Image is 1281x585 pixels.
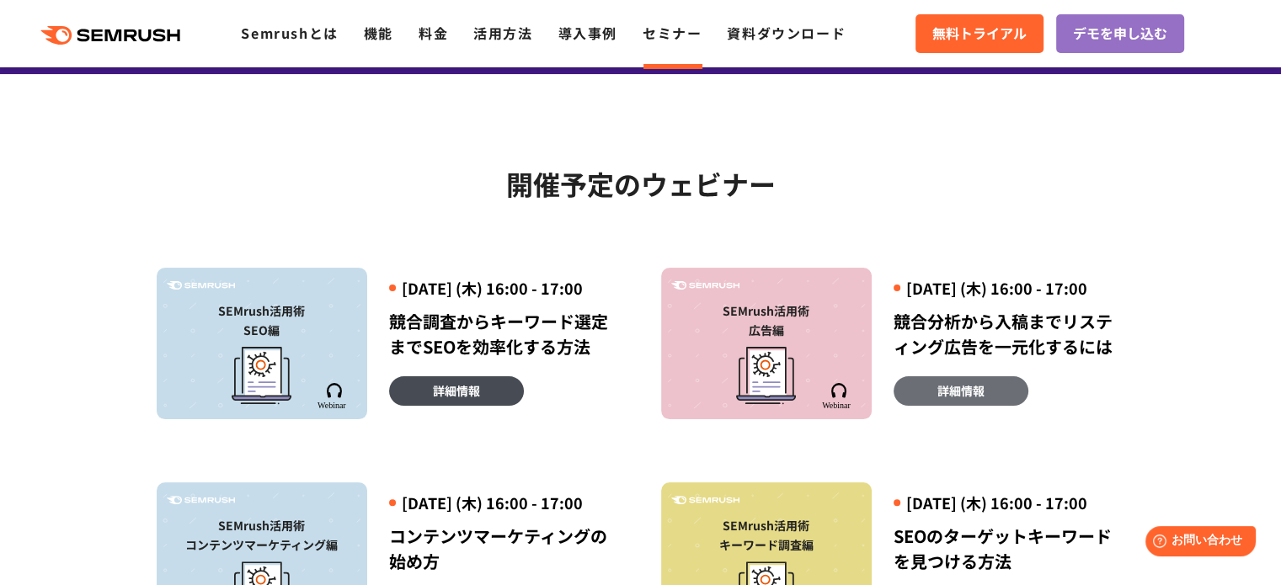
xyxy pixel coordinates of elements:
div: SEOのターゲットキーワードを見つける方法 [894,524,1125,574]
span: 詳細情報 [937,381,985,400]
div: SEMrush活用術 コンテンツマーケティング編 [165,516,359,555]
div: 競合分析から入稿までリスティング広告を一元化するには [894,309,1125,359]
div: [DATE] (木) 16:00 - 17:00 [389,278,621,299]
a: 料金 [419,23,448,43]
div: [DATE] (木) 16:00 - 17:00 [894,278,1125,299]
span: 詳細情報 [433,381,480,400]
img: Semrush [167,281,235,290]
img: Semrush [671,496,739,505]
img: Semrush [671,281,739,290]
img: Semrush [167,496,235,505]
div: SEMrush活用術 SEO編 [165,301,359,340]
a: 活用方法 [473,23,532,43]
a: デモを申し込む [1056,14,1184,53]
div: SEMrush活用術 広告編 [670,301,863,340]
a: 無料トライアル [915,14,1043,53]
a: Semrushとは [241,23,338,43]
iframe: Help widget launcher [1131,519,1262,566]
div: 競合調査からキーワード選定までSEOを効率化する方法 [389,309,621,359]
div: コンテンツマーケティングの始め方 [389,524,621,574]
a: 詳細情報 [894,376,1028,406]
a: 導入事例 [558,23,617,43]
span: デモを申し込む [1073,23,1167,45]
img: Semrush [821,383,856,409]
img: Semrush [317,383,351,409]
a: 機能 [364,23,393,43]
div: SEMrush活用術 キーワード調査編 [670,516,863,555]
span: 無料トライアル [932,23,1027,45]
div: [DATE] (木) 16:00 - 17:00 [894,492,1125,513]
h2: 開催予定のウェビナー [157,162,1125,205]
div: [DATE] (木) 16:00 - 17:00 [389,492,621,513]
a: 資料ダウンロード [727,23,846,43]
a: 詳細情報 [389,376,524,406]
a: セミナー [643,23,702,43]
